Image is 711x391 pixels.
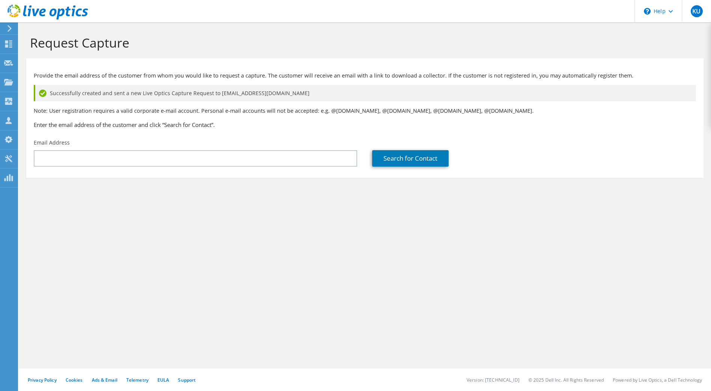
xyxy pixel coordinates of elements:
[30,35,696,51] h1: Request Capture
[126,377,148,383] a: Telemetry
[528,377,604,383] li: © 2025 Dell Inc. All Rights Reserved
[157,377,169,383] a: EULA
[50,89,310,97] span: Successfully created and sent a new Live Optics Capture Request to [EMAIL_ADDRESS][DOMAIN_NAME]
[467,377,519,383] li: Version: [TECHNICAL_ID]
[34,107,696,115] p: Note: User registration requires a valid corporate e-mail account. Personal e-mail accounts will ...
[66,377,83,383] a: Cookies
[691,5,703,17] span: KU
[178,377,196,383] a: Support
[34,72,696,80] p: Provide the email address of the customer from whom you would like to request a capture. The cust...
[613,377,702,383] li: Powered by Live Optics, a Dell Technology
[28,377,57,383] a: Privacy Policy
[372,150,449,167] a: Search for Contact
[92,377,117,383] a: Ads & Email
[644,8,651,15] svg: \n
[34,121,696,129] h3: Enter the email address of the customer and click “Search for Contact”.
[34,139,70,146] label: Email Address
